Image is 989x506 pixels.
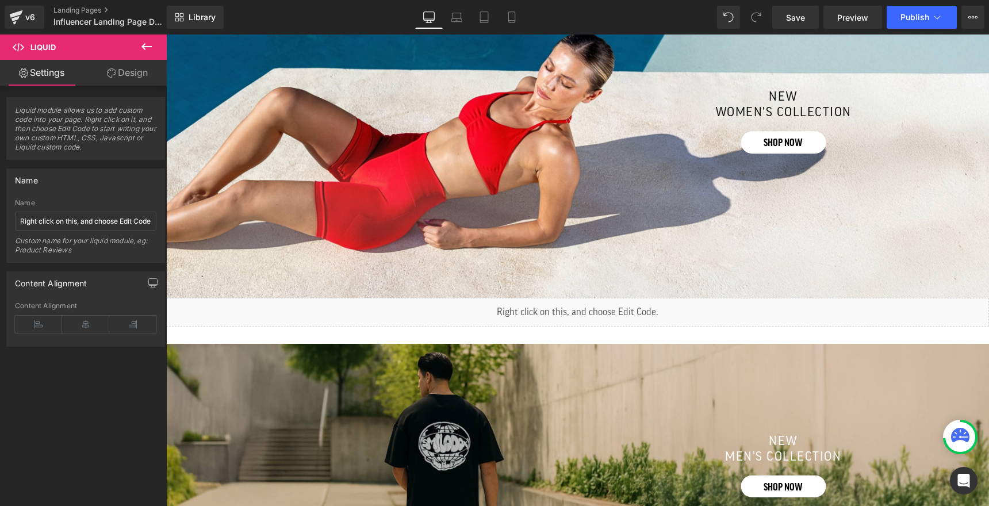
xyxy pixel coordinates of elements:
span: Publish [900,13,929,22]
a: Landing Pages [53,6,186,15]
a: SHOP NOW [574,441,660,463]
div: Custom name for your liquid module, eg: Product Reviews [15,236,156,262]
span: new [603,56,632,69]
span: Preview [837,11,868,24]
a: New Library [167,6,224,29]
span: Influencer Landing Page Dev TopoTest [53,17,164,26]
div: Name [15,199,156,207]
button: More [961,6,984,29]
div: Name [15,169,38,185]
div: v6 [23,10,37,25]
div: Content Alignment [15,302,156,310]
button: Undo [717,6,740,29]
span: Liquid module allows us to add custom code into your page. Right click on it, and then choose Edi... [15,106,156,159]
a: Laptop [443,6,470,29]
font: new [603,400,632,413]
a: Preview [823,6,882,29]
font: men’s collection [559,415,675,428]
span: shop now [597,98,637,118]
span: Liquid [30,43,56,52]
a: v6 [5,6,44,29]
button: Publish [887,6,957,29]
span: women's collection [549,71,685,84]
span: Save [786,11,805,24]
span: Library [189,12,216,22]
div: Content Alignment [15,272,87,288]
span: SHOP NOW [597,442,637,462]
a: shop now [574,97,660,119]
a: Mobile [498,6,526,29]
a: Design [86,60,169,86]
a: Tablet [470,6,498,29]
a: Desktop [415,6,443,29]
button: Redo [745,6,768,29]
div: Open Intercom Messenger [950,467,977,494]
